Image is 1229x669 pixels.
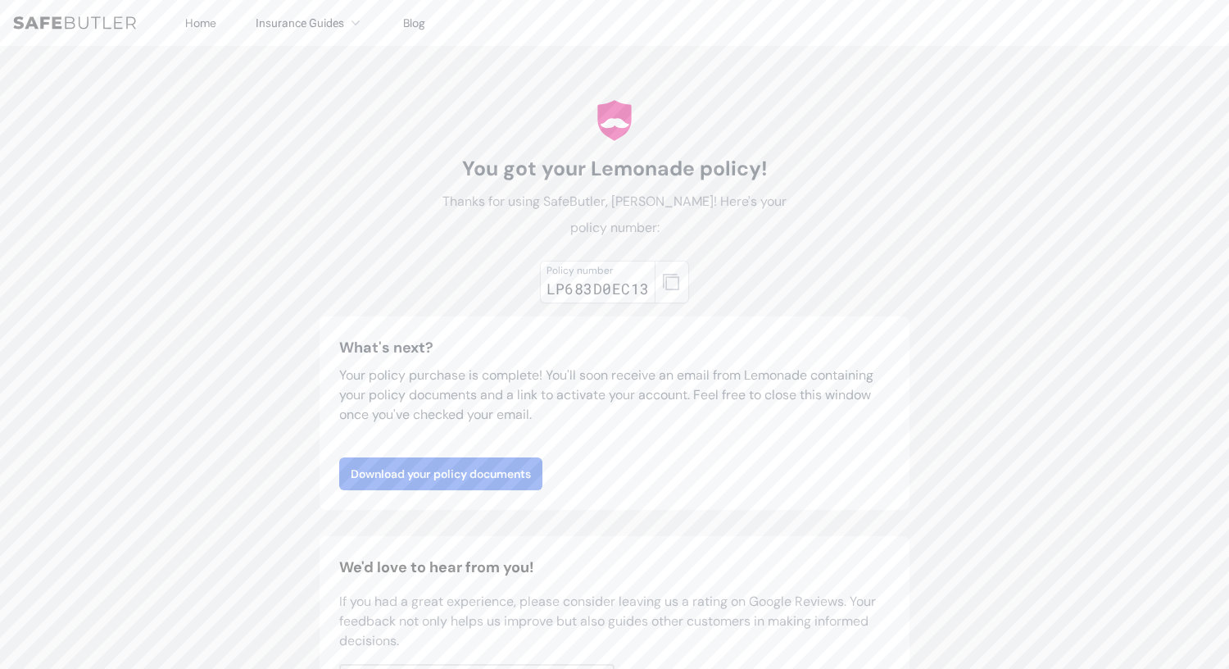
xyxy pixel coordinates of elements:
a: Home [185,16,216,30]
img: SafeButler Text Logo [13,16,136,30]
a: Blog [403,16,425,30]
p: Thanks for using SafeButler, [PERSON_NAME]! Here's your policy number: [431,189,798,241]
p: If you had a great experience, please consider leaving us a rating on Google Reviews. Your feedba... [339,592,890,651]
div: Policy number [546,264,650,277]
div: LP683D0EC13 [546,277,650,300]
a: Download your policy documents [339,457,542,490]
h1: You got your Lemonade policy! [431,156,798,182]
h3: What's next? [339,336,890,359]
p: Your policy purchase is complete! You'll soon receive an email from Lemonade containing your poli... [339,366,890,425]
button: Insurance Guides [256,13,364,33]
h2: We'd love to hear from you! [339,556,890,579]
